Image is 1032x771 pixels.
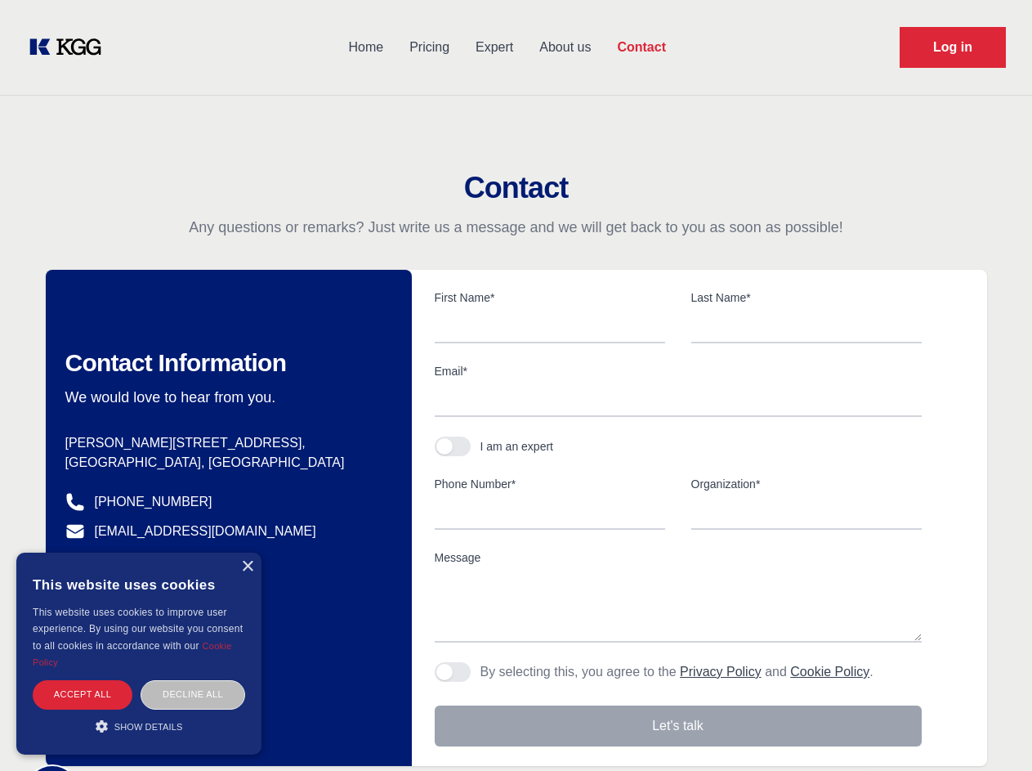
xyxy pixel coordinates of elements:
a: [PHONE_NUMBER] [95,492,212,512]
p: By selecting this, you agree to the and . [480,662,873,682]
div: I am an expert [480,438,554,455]
a: Cookie Policy [33,641,232,667]
a: Expert [462,26,526,69]
div: Accept all [33,680,132,709]
a: [EMAIL_ADDRESS][DOMAIN_NAME] [95,522,316,541]
iframe: Chat Widget [950,693,1032,771]
a: KOL Knowledge Platform: Talk to Key External Experts (KEE) [26,34,114,61]
p: We would love to hear from you. [65,388,386,407]
a: Request Demo [900,27,1006,68]
p: Any questions or remarks? Just write us a message and we will get back to you as soon as possible! [20,217,1012,237]
label: Email* [435,363,922,379]
div: This website uses cookies [33,565,245,604]
h2: Contact [20,172,1012,204]
a: Home [335,26,396,69]
a: Cookie Policy [790,665,869,679]
label: Last Name* [691,289,922,306]
p: [GEOGRAPHIC_DATA], [GEOGRAPHIC_DATA] [65,453,386,473]
div: Decline all [141,680,245,709]
label: First Name* [435,289,665,306]
label: Organization* [691,476,922,492]
span: Show details [114,722,183,732]
a: Pricing [396,26,462,69]
a: @knowledgegategroup [65,551,228,571]
label: Phone Number* [435,476,665,492]
label: Message [435,549,922,566]
button: Let's talk [435,706,922,746]
a: About us [526,26,604,69]
h2: Contact Information [65,348,386,378]
div: Close [241,561,253,573]
a: Privacy Policy [680,665,762,679]
p: [PERSON_NAME][STREET_ADDRESS], [65,433,386,453]
a: Contact [604,26,679,69]
div: Show details [33,718,245,734]
span: This website uses cookies to improve user experience. By using our website you consent to all coo... [33,607,243,652]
